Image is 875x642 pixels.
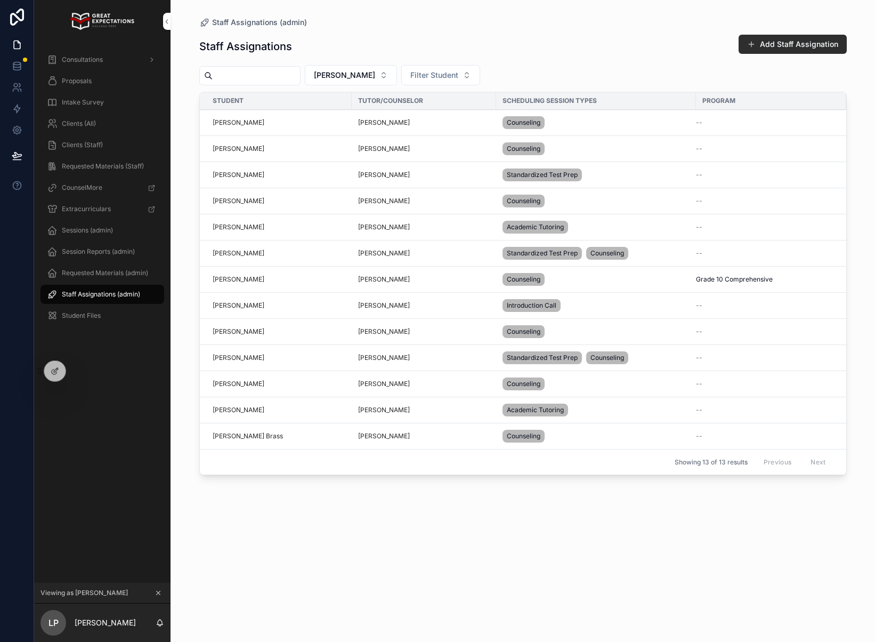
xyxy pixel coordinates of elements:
[702,97,735,105] span: Program
[358,275,410,284] span: [PERSON_NAME]
[507,197,540,205] span: Counseling
[503,192,690,210] a: Counseling
[213,145,345,153] a: [PERSON_NAME]
[62,269,148,277] span: Requested Materials (admin)
[507,432,540,440] span: Counseling
[590,249,624,258] span: Counseling
[213,406,264,414] a: [PERSON_NAME]
[213,97,244,105] span: Student
[40,589,128,597] span: Viewing as [PERSON_NAME]
[213,145,264,153] a: [PERSON_NAME]
[358,301,410,310] a: [PERSON_NAME]
[213,432,283,440] a: [PERSON_NAME] Brass
[40,221,164,240] a: Sessions (admin)
[358,197,410,205] span: [PERSON_NAME]
[358,380,490,388] a: [PERSON_NAME]
[503,402,690,419] a: Academic Tutoring
[358,432,490,440] a: [PERSON_NAME]
[503,245,690,262] a: Standardized Test PrepCounseling
[696,118,833,127] a: --
[503,114,690,131] a: Counseling
[503,97,597,105] span: Scheduling Session Types
[40,263,164,283] a: Requested Materials (admin)
[503,323,690,340] a: Counseling
[675,458,748,467] span: Showing 13 of 13 results
[213,380,264,388] a: [PERSON_NAME]
[62,311,101,320] span: Student Files
[213,197,345,205] a: [PERSON_NAME]
[503,219,690,236] a: Academic Tutoring
[314,70,375,81] span: [PERSON_NAME]
[507,118,540,127] span: Counseling
[696,249,702,258] span: --
[62,55,103,64] span: Consultations
[696,301,833,310] a: --
[507,406,564,414] span: Academic Tutoring
[40,242,164,261] a: Session Reports (admin)
[40,50,164,69] a: Consultations
[507,145,540,153] span: Counseling
[213,118,264,127] span: [PERSON_NAME]
[358,118,410,127] span: [PERSON_NAME]
[213,197,264,205] a: [PERSON_NAME]
[62,141,103,149] span: Clients (Staff)
[213,354,345,362] a: [PERSON_NAME]
[358,118,490,127] a: [PERSON_NAME]
[213,171,264,179] a: [PERSON_NAME]
[401,65,480,85] button: Select Button
[62,226,113,235] span: Sessions (admin)
[696,380,702,388] span: --
[213,327,264,336] a: [PERSON_NAME]
[507,275,540,284] span: Counseling
[358,327,410,336] span: [PERSON_NAME]
[696,223,833,231] a: --
[696,171,702,179] span: --
[213,327,345,336] a: [PERSON_NAME]
[507,354,578,362] span: Standardized Test Prep
[40,71,164,91] a: Proposals
[358,171,490,179] a: [PERSON_NAME]
[62,247,135,256] span: Session Reports (admin)
[358,406,490,414] a: [PERSON_NAME]
[212,17,307,28] span: Staff Assignations (admin)
[62,77,92,85] span: Proposals
[213,118,345,127] a: [PERSON_NAME]
[696,301,702,310] span: --
[507,249,578,258] span: Standardized Test Prep
[696,145,833,153] a: --
[358,223,490,231] a: [PERSON_NAME]
[213,223,345,231] a: [PERSON_NAME]
[590,354,624,362] span: Counseling
[62,183,102,192] span: CounselMore
[213,380,345,388] a: [PERSON_NAME]
[358,275,490,284] a: [PERSON_NAME]
[358,432,410,440] a: [PERSON_NAME]
[507,301,556,310] span: Introduction Call
[503,297,690,314] a: Introduction Call
[696,327,833,336] a: --
[70,13,134,30] img: App logo
[213,301,345,310] a: [PERSON_NAME]
[213,301,264,310] span: [PERSON_NAME]
[507,171,578,179] span: Standardized Test Prep
[48,616,59,629] span: LP
[62,205,111,213] span: Extracurriculars
[358,223,410,231] a: [PERSON_NAME]
[358,406,410,414] span: [PERSON_NAME]
[696,406,702,414] span: --
[40,285,164,304] a: Staff Assignations (admin)
[358,354,410,362] a: [PERSON_NAME]
[507,327,540,336] span: Counseling
[358,145,410,153] a: [PERSON_NAME]
[503,140,690,157] a: Counseling
[696,354,702,362] span: --
[696,249,833,258] a: --
[503,428,690,445] a: Counseling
